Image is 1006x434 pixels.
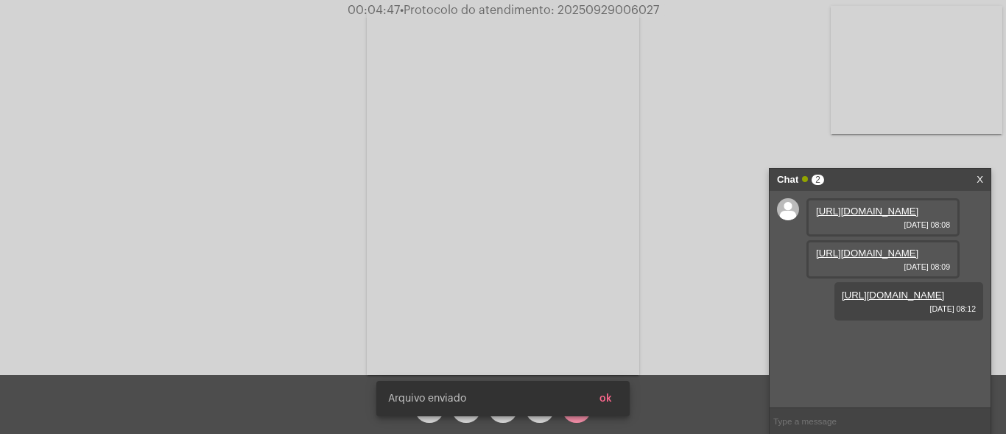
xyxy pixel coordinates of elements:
[777,169,798,191] strong: Chat
[348,4,400,16] span: 00:04:47
[588,385,624,412] button: ok
[812,175,824,185] span: 2
[816,220,950,229] span: [DATE] 08:08
[842,290,944,301] a: [URL][DOMAIN_NAME]
[816,248,918,259] a: [URL][DOMAIN_NAME]
[802,176,808,182] span: Online
[400,4,659,16] span: Protocolo do atendimento: 20250929006027
[816,206,918,217] a: [URL][DOMAIN_NAME]
[977,169,983,191] a: X
[388,391,466,406] span: Arquivo enviado
[599,393,612,404] span: ok
[816,262,950,271] span: [DATE] 08:09
[400,4,404,16] span: •
[842,304,976,313] span: [DATE] 08:12
[770,408,991,434] input: Type a message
